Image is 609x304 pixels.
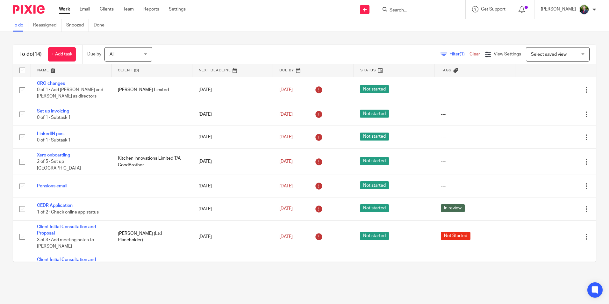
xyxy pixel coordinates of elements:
[111,253,192,286] td: [PERSON_NAME]
[441,158,509,165] div: ---
[143,6,159,12] a: Reports
[279,235,293,239] span: [DATE]
[279,112,293,117] span: [DATE]
[360,157,389,165] span: Not started
[441,69,452,72] span: Tags
[192,221,273,253] td: [DATE]
[111,221,192,253] td: [PERSON_NAME] (Ltd Placeholder)
[37,203,73,208] a: CEDR Application
[37,115,71,120] span: 0 of 1 · Subtask 1
[441,111,509,118] div: ---
[37,225,96,235] a: Client Initial Consultation and Proposal
[279,159,293,164] span: [DATE]
[37,238,94,249] span: 3 of 3 · Add meeting notes to [PERSON_NAME]
[111,148,192,175] td: Kitchen Innovations Limited T/A GoodBrother
[441,134,509,140] div: ---
[360,85,389,93] span: Not started
[37,88,103,99] span: 0 of 1 · Add [PERSON_NAME] and [PERSON_NAME] as directors
[360,204,389,212] span: Not started
[449,52,469,56] span: Filter
[37,132,65,136] a: LinkedIN post
[389,8,446,13] input: Search
[192,148,273,175] td: [DATE]
[469,52,480,56] a: Clear
[111,77,192,103] td: [PERSON_NAME] Limited
[579,4,589,15] img: download.png
[441,204,465,212] span: In review
[531,52,567,57] span: Select saved view
[441,232,470,240] span: Not Started
[123,6,134,12] a: Team
[192,103,273,126] td: [DATE]
[192,198,273,220] td: [DATE]
[360,232,389,240] span: Not started
[110,52,114,57] span: All
[460,52,465,56] span: (1)
[94,19,109,32] a: Done
[481,7,505,11] span: Get Support
[360,181,389,189] span: Not started
[279,88,293,92] span: [DATE]
[13,5,45,14] img: Pixie
[37,109,69,113] a: Set up invoicing
[66,19,89,32] a: Snoozed
[37,210,99,214] span: 1 of 2 · Check online app status
[37,138,71,143] span: 0 of 1 · Subtask 1
[441,87,509,93] div: ---
[279,184,293,188] span: [DATE]
[279,135,293,139] span: [DATE]
[100,6,114,12] a: Clients
[192,175,273,198] td: [DATE]
[360,110,389,118] span: Not started
[192,77,273,103] td: [DATE]
[59,6,70,12] a: Work
[80,6,90,12] a: Email
[192,253,273,286] td: [DATE]
[37,81,65,86] a: CRO changes
[37,153,70,157] a: Xero onboarding
[169,6,186,12] a: Settings
[494,52,521,56] span: View Settings
[360,133,389,141] span: Not started
[87,51,101,57] p: Due by
[33,19,61,32] a: Reassigned
[33,52,42,57] span: (14)
[279,207,293,211] span: [DATE]
[37,159,81,170] span: 2 of 5 · Set up [GEOGRAPHIC_DATA]
[541,6,576,12] p: [PERSON_NAME]
[192,126,273,148] td: [DATE]
[37,257,96,268] a: Client Initial Consultation and Proposal
[441,183,509,189] div: ---
[37,184,67,188] a: Pensions email
[13,19,28,32] a: To do
[48,47,76,62] a: + Add task
[19,51,42,58] h1: To do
